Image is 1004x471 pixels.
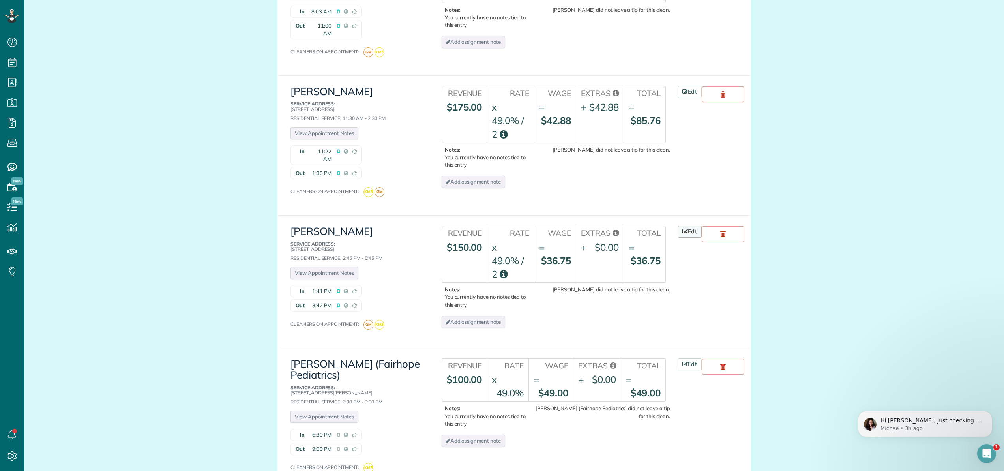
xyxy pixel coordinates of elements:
[993,444,1000,450] span: 1
[291,443,307,455] strong: Out
[11,177,23,185] span: New
[541,255,571,266] strong: $36.75
[535,6,670,14] div: [PERSON_NAME] did not leave a tip for this clean.
[11,197,23,205] span: New
[447,373,482,385] strong: $100.00
[541,114,571,126] strong: $42.88
[442,86,487,99] th: Revenue
[589,100,619,114] div: $42.88
[375,187,384,197] span: GM
[534,86,576,99] th: Wage
[442,359,487,371] th: Revenue
[631,255,661,266] strong: $36.75
[290,85,373,98] a: [PERSON_NAME]
[487,359,528,371] th: Rate
[534,226,576,238] th: Wage
[629,240,634,254] div: =
[442,176,505,188] a: Add assignment note
[492,100,497,114] div: x
[576,86,624,99] th: Extras
[311,8,332,15] span: 8:03 AM
[492,240,497,254] div: x
[291,20,307,39] strong: Out
[626,373,631,386] div: =
[290,267,358,279] a: View Appointment Notes
[629,100,634,114] div: =
[312,287,332,295] span: 1:41 PM
[445,146,533,169] p: You currently have no notes tied to this entry
[678,358,702,370] a: Edit
[487,86,534,99] th: Rate
[291,146,307,165] strong: In
[290,385,335,390] b: Service Address:
[535,146,670,154] div: [PERSON_NAME] did not leave a tip for this clean.
[445,6,533,29] p: You currently have no notes tied to this entry
[312,169,332,177] span: 1:30 PM
[363,47,373,57] span: GM
[592,373,616,386] div: $0.00
[445,146,461,153] b: Notes:
[595,240,619,254] div: $0.00
[290,101,423,111] p: [STREET_ADDRESS]
[290,49,362,54] span: Cleaners on appointment:
[534,373,539,386] div: =
[312,445,332,453] span: 9:00 PM
[291,167,307,179] strong: Out
[492,373,497,386] div: x
[309,22,332,37] span: 11:00 AM
[290,357,420,382] a: [PERSON_NAME] (Fairhope Pediatrics)
[290,411,358,423] a: View Appointment Notes
[290,464,362,470] span: Cleaners on appointment:
[291,6,307,17] strong: In
[576,226,624,238] th: Extras
[487,226,534,238] th: Rate
[581,240,586,254] div: +
[492,254,529,281] div: 49.0% / 2
[291,300,307,311] strong: Out
[312,302,332,309] span: 3:42 PM
[290,241,423,261] div: Residential Service, 2:45 PM - 5:45 PM
[445,405,533,427] p: You currently have no notes tied to this entry
[624,86,665,99] th: Total
[624,226,665,238] th: Total
[442,316,505,328] a: Add assignment note
[445,286,533,308] p: You currently have no notes tied to this entry
[631,387,661,399] strong: $49.00
[678,226,702,238] a: Edit
[447,241,482,253] strong: $150.00
[535,286,670,293] div: [PERSON_NAME] did not leave a tip for this clean.
[291,429,307,441] strong: In
[290,241,335,247] b: Service Address:
[846,394,1004,450] iframe: Intercom notifications message
[678,86,702,98] a: Edit
[290,188,362,194] span: Cleaners on appointment:
[538,387,568,399] strong: $49.00
[290,101,423,121] div: Residential Service, 11:30 AM - 2:30 PM
[442,226,487,238] th: Revenue
[290,321,362,327] span: Cleaners on appointment:
[977,444,996,463] iframe: Intercom live chat
[539,100,545,114] div: =
[290,101,335,107] b: Service Address:
[445,7,461,13] b: Notes:
[528,359,573,371] th: Wage
[573,359,621,371] th: Extras
[290,241,423,251] p: [STREET_ADDRESS]
[621,359,665,371] th: Total
[312,431,332,439] span: 6:30 PM
[445,286,461,293] b: Notes:
[539,240,545,254] div: =
[363,187,373,197] span: KM3
[375,320,384,330] span: KM3
[447,101,482,113] strong: $175.00
[375,47,384,57] span: KM3
[442,435,505,447] a: Add assignment note
[290,385,423,395] p: [STREET_ADDRESS][PERSON_NAME]
[578,373,584,386] div: +
[309,148,332,163] span: 11:22 AM
[290,127,358,139] a: View Appointment Notes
